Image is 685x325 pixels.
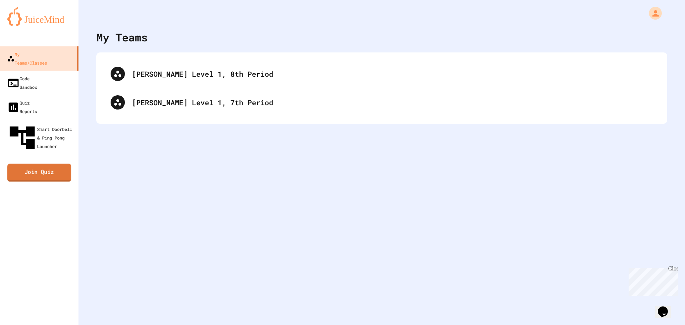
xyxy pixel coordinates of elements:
[7,74,37,91] div: Code Sandbox
[103,88,660,117] div: [PERSON_NAME] Level 1, 7th Period
[132,68,653,79] div: [PERSON_NAME] Level 1, 8th Period
[132,97,653,108] div: [PERSON_NAME] Level 1, 7th Period
[7,98,37,116] div: Quiz Reports
[655,296,678,318] iframe: chat widget
[96,29,148,45] div: My Teams
[103,60,660,88] div: [PERSON_NAME] Level 1, 8th Period
[626,265,678,296] iframe: chat widget
[3,3,49,45] div: Chat with us now!Close
[641,5,664,21] div: My Account
[7,7,71,26] img: logo-orange.svg
[7,164,71,182] a: Join Quiz
[7,50,47,67] div: My Teams/Classes
[7,123,76,153] div: Smart Doorbell & Ping Pong Launcher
